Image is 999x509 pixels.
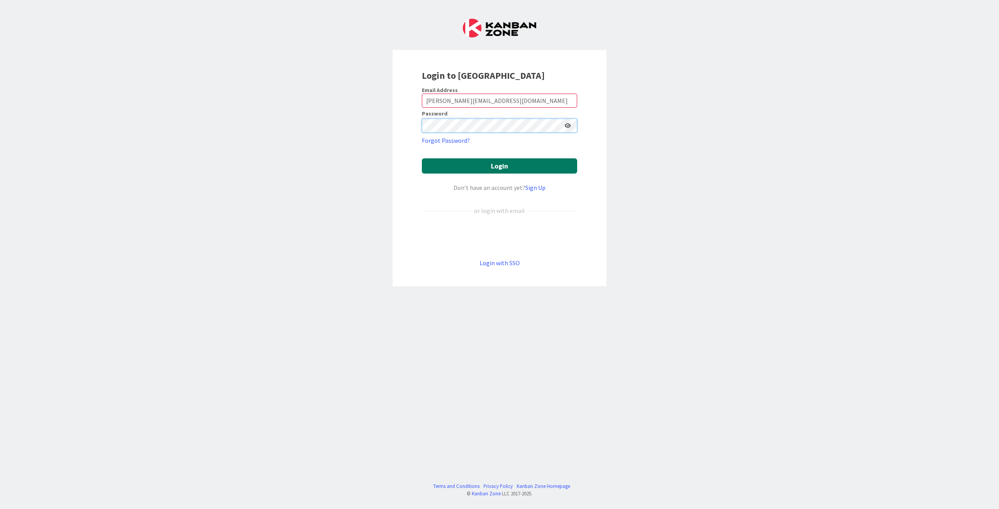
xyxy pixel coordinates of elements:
[472,206,527,215] div: or login with email
[422,87,458,94] label: Email Address
[422,111,448,116] label: Password
[525,184,546,192] a: Sign Up
[422,136,470,145] a: Forgot Password?
[517,482,570,490] a: Kanban Zone Homepage
[472,490,501,497] a: Kanban Zone
[484,482,513,490] a: Privacy Policy
[422,183,577,192] div: Don’t have an account yet?
[422,158,577,174] button: Login
[422,69,545,82] b: Login to [GEOGRAPHIC_DATA]
[418,228,581,245] iframe: Kirjaudu Google-tilillä -painike
[429,490,570,497] div: © LLC 2017- 2025 .
[480,259,520,267] a: Login with SSO
[433,482,480,490] a: Terms and Conditions
[463,19,536,37] img: Kanban Zone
